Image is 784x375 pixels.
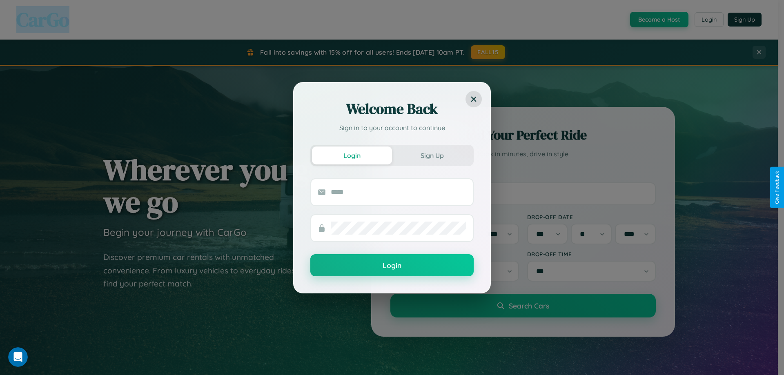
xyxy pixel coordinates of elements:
[310,254,474,276] button: Login
[392,146,472,164] button: Sign Up
[310,123,474,133] p: Sign in to your account to continue
[774,171,780,204] div: Give Feedback
[8,347,28,367] iframe: Intercom live chat
[312,146,392,164] button: Login
[310,99,474,119] h2: Welcome Back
